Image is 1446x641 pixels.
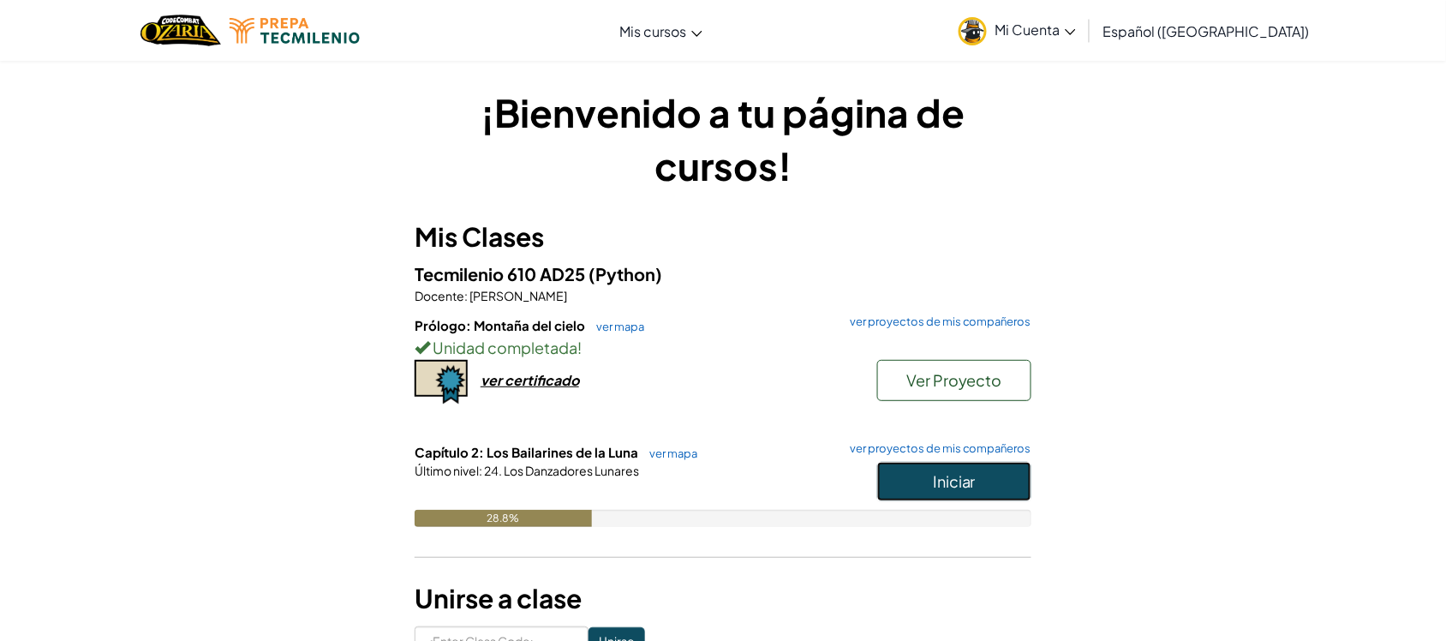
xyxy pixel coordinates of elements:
[415,579,1031,618] h3: Unirse a clase
[415,218,1031,256] h3: Mis Clases
[430,338,577,357] span: Unidad completada
[464,288,468,303] span: :
[230,18,360,44] img: Tecmilenio logo
[995,21,1076,39] span: Mi Cuenta
[482,463,502,478] span: 24.
[589,263,662,285] span: (Python)
[841,443,1031,454] a: ver proyectos de mis compañeros
[877,360,1031,401] button: Ver Proyecto
[933,471,976,491] span: Iniciar
[415,263,589,285] span: Tecmilenio 610 AD25
[415,510,592,527] div: 28.8%
[620,22,687,40] span: Mis cursos
[950,3,1084,57] a: Mi Cuenta
[841,316,1031,327] a: ver proyectos de mis compañeros
[877,462,1031,501] button: Iniciar
[140,13,220,48] a: Ozaria by CodeCombat logo
[959,17,987,45] img: avatar
[415,317,588,333] span: Prólogo: Montaña del cielo
[415,444,641,460] span: Capítulo 2: Los Bailarines de la Luna
[415,288,464,303] span: Docente
[415,371,579,389] a: ver certificado
[415,463,479,478] span: Último nivel
[588,320,644,333] a: ver mapa
[415,360,468,404] img: certificate-icon.png
[481,371,579,389] div: ver certificado
[479,463,482,478] span: :
[140,13,220,48] img: Home
[612,8,711,54] a: Mis cursos
[1095,8,1318,54] a: Español ([GEOGRAPHIC_DATA])
[906,370,1002,390] span: Ver Proyecto
[577,338,582,357] span: !
[641,446,697,460] a: ver mapa
[468,288,567,303] span: [PERSON_NAME]
[415,86,1031,192] h1: ¡Bienvenido a tu página de cursos!
[1103,22,1310,40] span: Español ([GEOGRAPHIC_DATA])
[502,463,639,478] span: Los Danzadores Lunares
